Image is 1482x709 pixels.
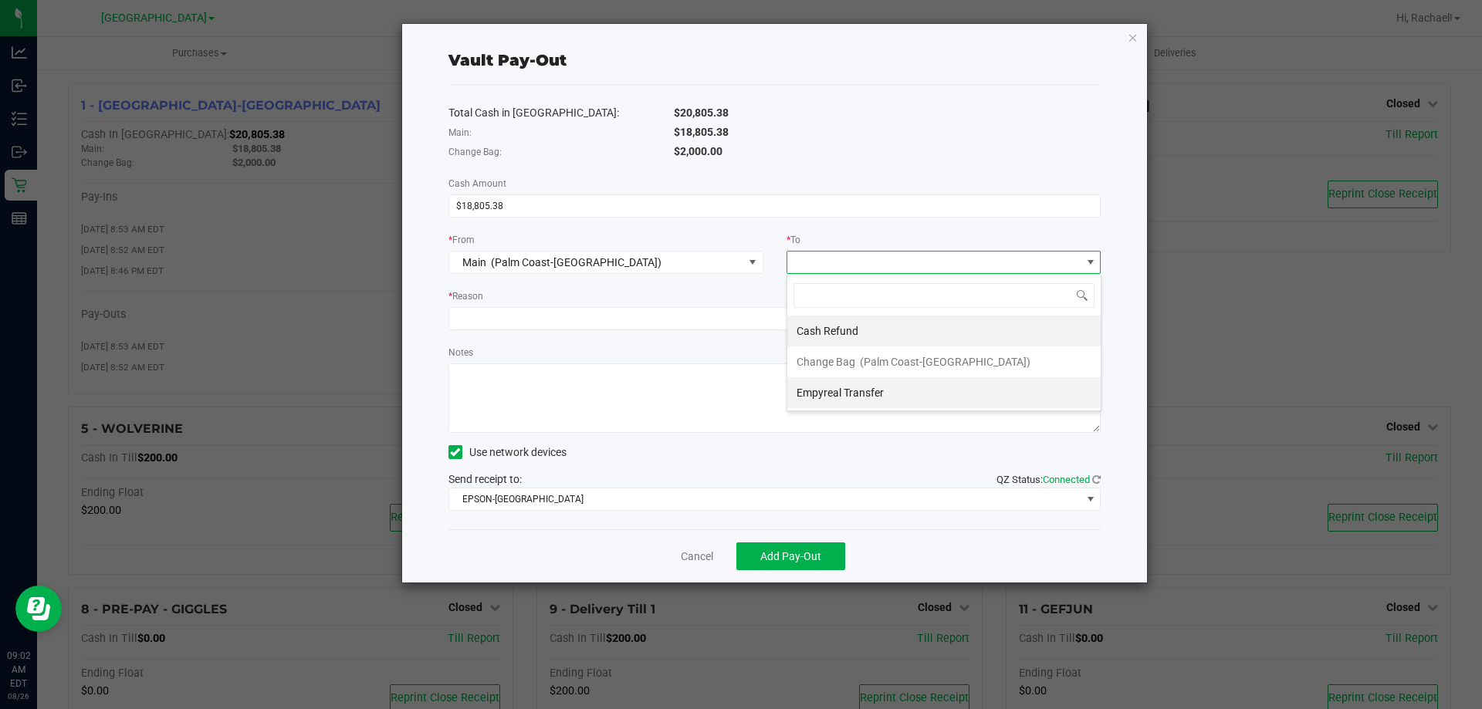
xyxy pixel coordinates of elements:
[448,346,473,360] label: Notes
[448,147,502,157] span: Change Bag:
[674,126,729,138] span: $18,805.38
[462,256,486,268] span: Main
[1043,474,1090,485] span: Connected
[797,325,858,337] span: Cash Refund
[797,356,855,368] span: Change Bag
[448,127,472,138] span: Main:
[448,233,475,247] label: From
[681,549,713,565] a: Cancel
[448,106,619,119] span: Total Cash in [GEOGRAPHIC_DATA]:
[996,474,1101,485] span: QZ Status:
[448,178,506,189] span: Cash Amount
[797,387,884,399] span: Empyreal Transfer
[674,106,729,119] span: $20,805.38
[448,49,567,72] div: Vault Pay-Out
[491,256,661,268] span: (Palm Coast-[GEOGRAPHIC_DATA])
[448,473,522,485] span: Send receipt to:
[15,586,62,632] iframe: Resource center
[448,289,483,303] label: Reason
[674,145,722,157] span: $2,000.00
[448,444,567,461] label: Use network devices
[449,488,1081,510] span: EPSON-[GEOGRAPHIC_DATA]
[760,550,821,562] span: Add Pay-Out
[736,542,845,570] button: Add Pay-Out
[860,356,1030,368] span: (Palm Coast-[GEOGRAPHIC_DATA])
[787,233,800,247] label: To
